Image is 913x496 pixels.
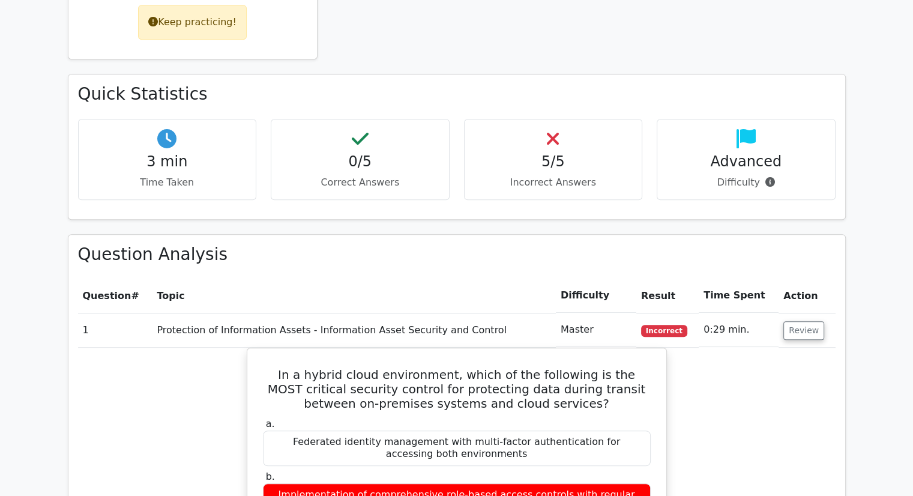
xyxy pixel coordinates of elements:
p: Time Taken [88,175,247,190]
button: Review [783,321,824,340]
h4: 0/5 [281,153,439,171]
div: Federated identity management with multi-factor authentication for accessing both environments [263,431,651,467]
td: 1 [78,313,152,347]
span: Incorrect [641,325,687,337]
h4: Advanced [667,153,825,171]
th: Topic [152,279,556,313]
th: Time Spent [699,279,779,313]
h3: Quick Statistics [78,84,836,104]
th: # [78,279,152,313]
th: Result [636,279,699,313]
th: Difficulty [556,279,636,313]
p: Difficulty [667,175,825,190]
td: 0:29 min. [699,313,779,347]
span: b. [266,471,275,482]
h5: In a hybrid cloud environment, which of the following is the MOST critical security control for p... [262,367,652,411]
h3: Question Analysis [78,244,836,265]
div: Keep practicing! [138,5,247,40]
th: Action [779,279,835,313]
span: a. [266,418,275,429]
p: Correct Answers [281,175,439,190]
span: Question [83,290,131,301]
h4: 3 min [88,153,247,171]
h4: 5/5 [474,153,633,171]
td: Master [556,313,636,347]
td: Protection of Information Assets - Information Asset Security and Control [152,313,556,347]
p: Incorrect Answers [474,175,633,190]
